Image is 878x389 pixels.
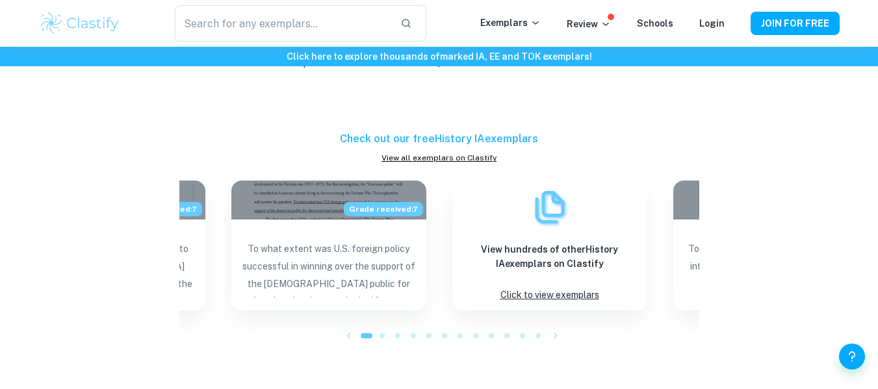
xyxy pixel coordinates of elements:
img: Exemplars [530,188,569,227]
h6: Click here to explore thousands of marked IA, EE and TOK exemplars ! [3,49,875,64]
input: Search for any exemplars... [175,5,389,42]
button: JOIN FOR FREE [751,12,840,35]
a: View all exemplars on Clastify [179,152,699,164]
p: To what extent was U.S. foreign policy successful in winning over the support of the [DEMOGRAPHIC... [242,240,416,297]
img: Clastify logo [39,10,122,36]
a: Schools [637,18,673,29]
a: Blog exemplar: To what extent was FDR governmental intTo what extent was FDR governmental interve... [673,181,868,310]
a: Blog exemplar: To what extent was U.S. foreign policy sGrade received:7To what extent was U.S. fo... [231,181,426,310]
button: Help and Feedback [839,344,865,370]
p: Exemplars [480,16,541,30]
a: ExemplarsView hundreds of otherHistory IAexemplars on ClastifyClick to view exemplars [452,181,647,310]
h6: View hundreds of other History IA exemplars on Clastify [463,242,637,271]
p: Review [567,17,611,31]
a: Login [699,18,725,29]
p: Click to view exemplars [500,286,599,304]
strong: 10 minutes [363,56,419,68]
span: Grade received: 7 [344,202,423,216]
p: To what extent was FDR governmental intervention responsible for the end of the Great [MEDICAL_DA... [684,240,858,297]
h6: Check out our free History IA exemplars [179,131,699,147]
